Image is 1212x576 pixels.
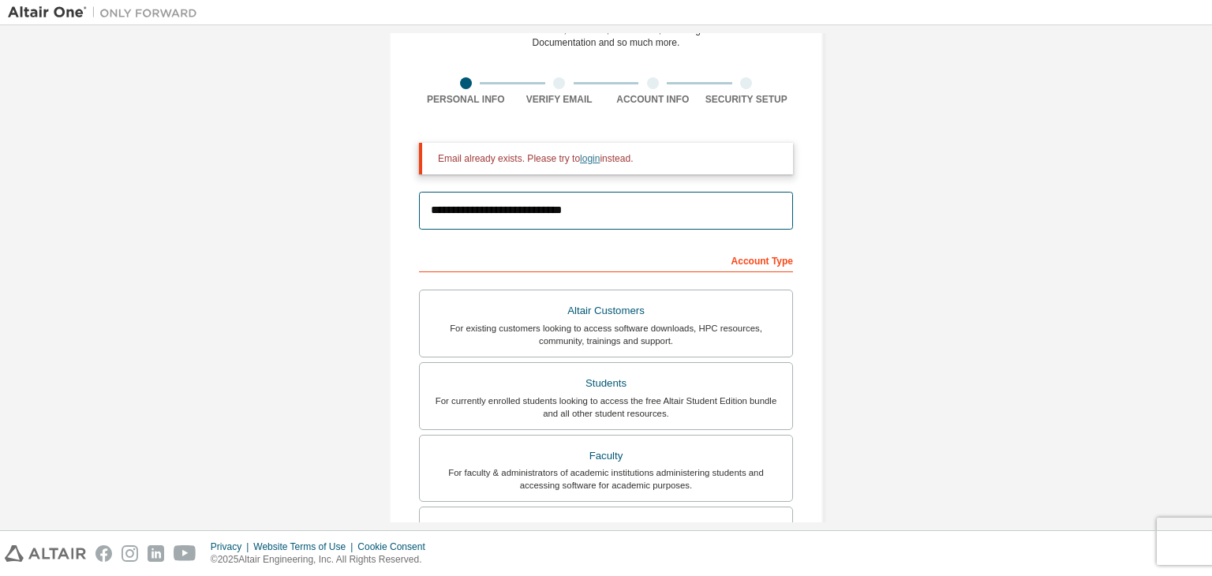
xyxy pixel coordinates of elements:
div: Website Terms of Use [253,540,357,553]
div: Account Info [606,93,700,106]
div: Everyone else [429,517,783,539]
div: Personal Info [419,93,513,106]
img: facebook.svg [95,545,112,562]
img: Altair One [8,5,205,21]
div: Email already exists. Please try to instead. [438,152,780,165]
div: Faculty [429,445,783,467]
img: linkedin.svg [148,545,164,562]
div: Account Type [419,247,793,272]
div: Cookie Consent [357,540,434,553]
div: Security Setup [700,93,794,106]
img: youtube.svg [174,545,196,562]
div: For existing customers looking to access software downloads, HPC resources, community, trainings ... [429,322,783,347]
a: login [580,153,600,164]
img: altair_logo.svg [5,545,86,562]
p: © 2025 Altair Engineering, Inc. All Rights Reserved. [211,553,435,567]
div: Privacy [211,540,253,553]
div: Altair Customers [429,300,783,322]
div: For currently enrolled students looking to access the free Altair Student Edition bundle and all ... [429,395,783,420]
div: Students [429,372,783,395]
div: Verify Email [513,93,607,106]
div: For faculty & administrators of academic institutions administering students and accessing softwa... [429,466,783,492]
img: instagram.svg [122,545,138,562]
div: For Free Trials, Licenses, Downloads, Learning & Documentation and so much more. [503,24,710,49]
